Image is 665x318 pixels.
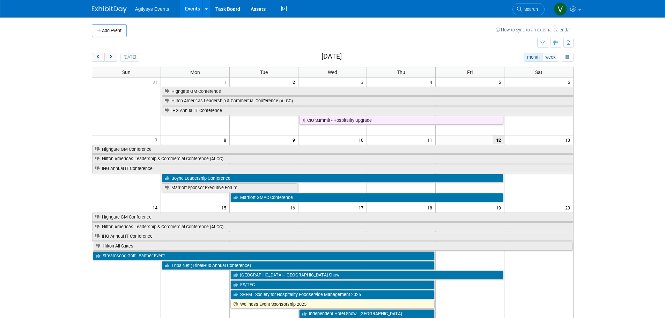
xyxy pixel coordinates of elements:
span: 7 [154,135,161,144]
a: TribalNet (TribalHub Annual Conference) [162,261,435,270]
span: 3 [360,77,367,86]
button: week [542,53,558,62]
span: 13 [564,135,573,144]
button: month [524,53,542,62]
a: CIO Summit - Hospitality Upgrade [299,116,504,125]
button: next [104,53,117,62]
span: 18 [427,203,435,212]
span: 19 [495,203,504,212]
span: 8 [223,135,229,144]
a: SHFM - Society for Hospitality Foodservice Management 2025 [230,290,435,299]
span: 11 [427,135,435,144]
span: 1 [223,77,229,86]
a: Hilton Americas Leadership & Commercial Conference (ALCC) [92,154,573,163]
a: IHG Annual IT Conference [162,106,573,115]
a: Highgate GM Conference [92,145,573,154]
a: Hilton All Suites [93,242,572,251]
span: 4 [429,77,435,86]
span: Agilysys Events [135,6,169,12]
span: Thu [397,69,405,75]
span: Tue [260,69,268,75]
a: How to sync to an external calendar... [496,27,574,32]
span: Sat [535,69,542,75]
span: 9 [292,135,298,144]
img: Vaitiare Munoz [554,2,567,16]
a: Hilton Americas Leadership & Commercial Conference (ALCC) [92,222,573,231]
h2: [DATE] [322,53,342,60]
button: [DATE] [120,53,139,62]
span: 14 [152,203,161,212]
span: 2 [292,77,298,86]
a: Streamsong Golf - Partner Event [93,251,435,260]
img: ExhibitDay [92,6,127,13]
a: [GEOGRAPHIC_DATA] - [GEOGRAPHIC_DATA] Show [230,271,503,280]
span: 17 [358,203,367,212]
a: IHG Annual IT Conference [92,232,573,241]
span: 16 [289,203,298,212]
a: Hilton Americas Leadership & Commercial Conference (ALCC) [162,96,573,105]
span: 20 [564,203,573,212]
span: Search [522,7,538,12]
span: 15 [221,203,229,212]
a: Search [512,3,545,15]
span: Sun [122,69,131,75]
a: Wellness Event Sponsorship 2025 [230,300,435,309]
button: myCustomButton [562,53,573,62]
span: Mon [190,69,200,75]
span: 6 [567,77,573,86]
span: Fri [467,69,473,75]
span: 31 [152,77,161,86]
span: 10 [358,135,367,144]
button: prev [92,53,105,62]
span: 12 [493,135,504,144]
a: Highgate GM Conference [92,213,573,222]
span: Wed [328,69,337,75]
span: 5 [498,77,504,86]
a: IHG Annual IT Conference [92,164,573,173]
a: Marriott GMAC Conference [230,193,503,202]
a: FS/TEC [230,280,435,289]
button: Add Event [92,24,127,37]
a: Boyne Leadership Conference [162,174,503,183]
a: Highgate GM Conference [162,87,573,96]
a: Marriott Sponsor Executive Forum [162,183,297,192]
